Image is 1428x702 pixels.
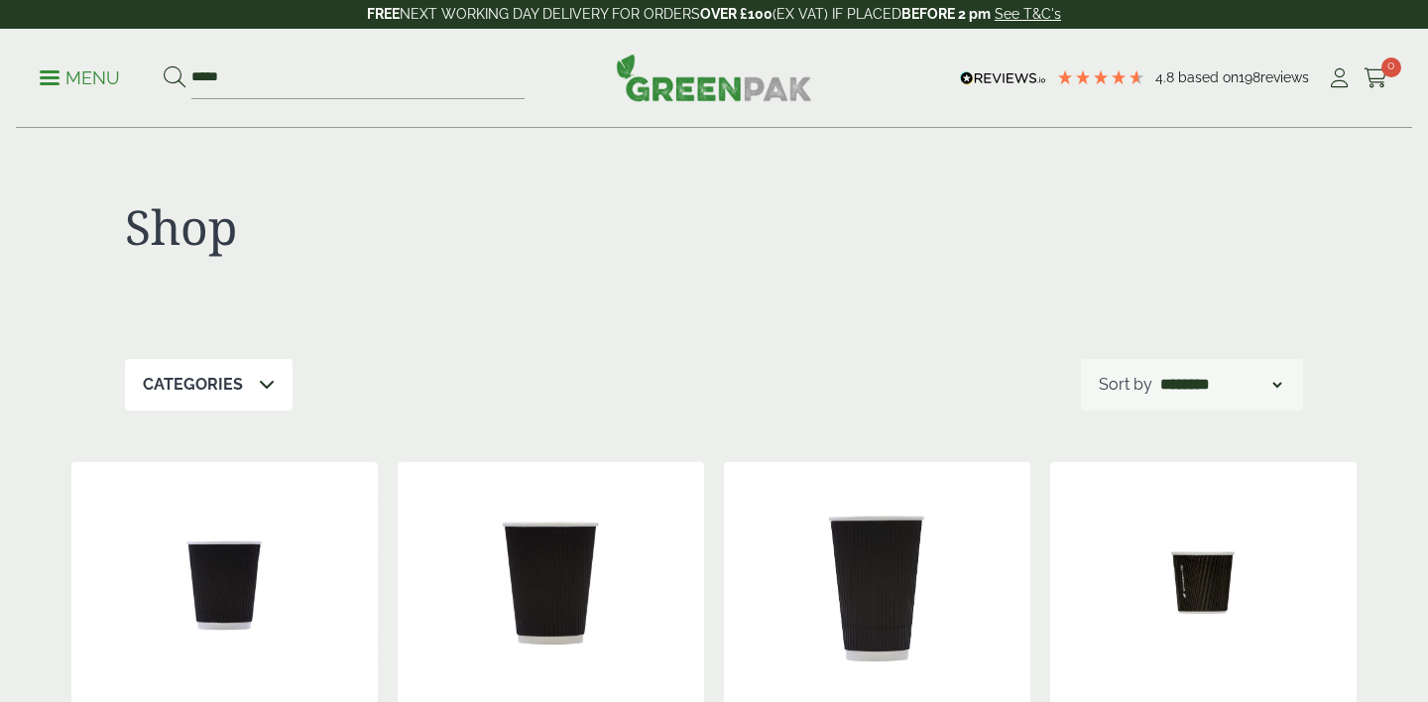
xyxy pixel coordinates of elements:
[1156,373,1285,397] select: Shop order
[1260,69,1309,85] span: reviews
[1364,63,1388,93] a: 0
[1327,68,1352,88] i: My Account
[1178,69,1239,85] span: Based on
[901,6,991,22] strong: BEFORE 2 pm
[1099,373,1152,397] p: Sort by
[616,54,812,101] img: GreenPak Supplies
[367,6,400,22] strong: FREE
[1239,69,1260,85] span: 198
[995,6,1061,22] a: See T&C's
[1381,58,1401,77] span: 0
[700,6,773,22] strong: OVER £100
[960,71,1046,85] img: REVIEWS.io
[143,373,243,397] p: Categories
[1155,69,1178,85] span: 4.8
[1364,68,1388,88] i: Cart
[1056,68,1145,86] div: 4.79 Stars
[40,66,120,90] p: Menu
[40,66,120,86] a: Menu
[125,198,714,256] h1: Shop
